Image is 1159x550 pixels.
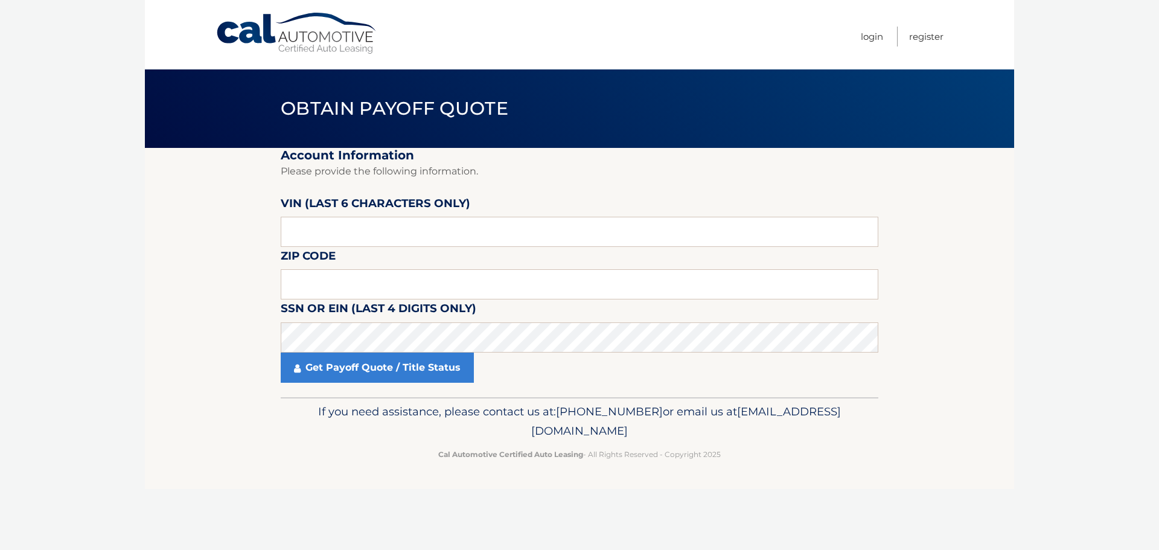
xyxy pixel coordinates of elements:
h2: Account Information [281,148,878,163]
a: Cal Automotive [216,12,378,55]
p: Please provide the following information. [281,163,878,180]
span: Obtain Payoff Quote [281,97,508,120]
label: Zip Code [281,247,336,269]
p: If you need assistance, please contact us at: or email us at [289,402,870,441]
p: - All Rights Reserved - Copyright 2025 [289,448,870,461]
label: VIN (last 6 characters only) [281,194,470,217]
a: Login [861,27,883,46]
strong: Cal Automotive Certified Auto Leasing [438,450,583,459]
span: [PHONE_NUMBER] [556,405,663,418]
a: Get Payoff Quote / Title Status [281,353,474,383]
a: Register [909,27,943,46]
label: SSN or EIN (last 4 digits only) [281,299,476,322]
